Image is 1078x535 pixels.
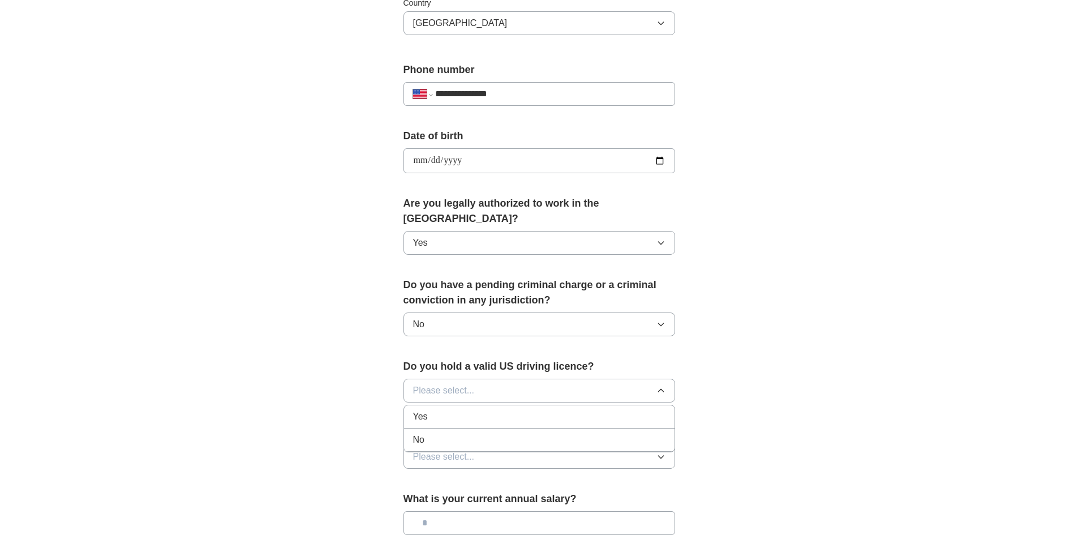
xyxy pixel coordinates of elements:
[413,433,424,447] span: No
[403,11,675,35] button: [GEOGRAPHIC_DATA]
[403,491,675,507] label: What is your current annual salary?
[413,384,475,397] span: Please select...
[403,379,675,403] button: Please select...
[403,231,675,255] button: Yes
[403,313,675,336] button: No
[403,277,675,308] label: Do you have a pending criminal charge or a criminal conviction in any jurisdiction?
[413,410,428,423] span: Yes
[413,318,424,331] span: No
[403,62,675,78] label: Phone number
[413,236,428,250] span: Yes
[403,445,675,469] button: Please select...
[413,16,508,30] span: [GEOGRAPHIC_DATA]
[403,196,675,226] label: Are you legally authorized to work in the [GEOGRAPHIC_DATA]?
[413,450,475,464] span: Please select...
[403,359,675,374] label: Do you hold a valid US driving licence?
[403,129,675,144] label: Date of birth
